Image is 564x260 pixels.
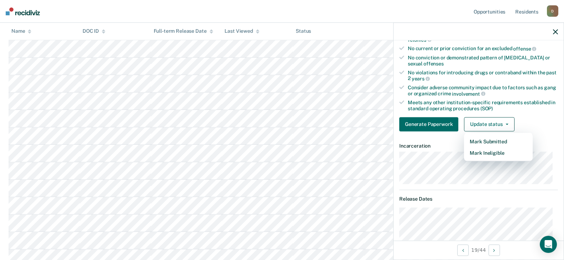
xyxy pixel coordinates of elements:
dt: Release Dates [399,196,558,202]
div: D [547,5,558,17]
div: No conviction or demonstrated pattern of [MEDICAL_DATA] or sexual [408,54,558,67]
div: Status [296,28,311,35]
div: Last Viewed [225,28,259,35]
div: No violations for introducing drugs or contraband within the past 2 [408,69,558,81]
button: Mark Ineligible [464,147,533,158]
span: involvement [452,91,485,96]
img: Recidiviz [6,7,40,15]
div: Name [11,28,31,35]
div: No current or prior conviction for an excluded [408,46,558,52]
div: Meets any other institution-specific requirements established in standard operating procedures [408,100,558,112]
span: (SOP) [480,106,493,111]
button: Update status [464,117,514,131]
div: Consider adverse community impact due to factors such as gang or organized crime [408,84,558,96]
div: 19 / 44 [394,240,564,259]
span: years [412,76,430,81]
div: Full-term Release Date [154,28,213,35]
dt: Incarceration [399,143,558,149]
div: Open Intercom Messenger [540,236,557,253]
button: Previous Opportunity [457,244,469,256]
span: offense [513,46,536,52]
div: DOC ID [83,28,105,35]
button: Mark Submitted [464,136,533,147]
button: Generate Paperwork [399,117,458,131]
button: Next Opportunity [489,244,500,256]
span: offenses [423,60,444,66]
